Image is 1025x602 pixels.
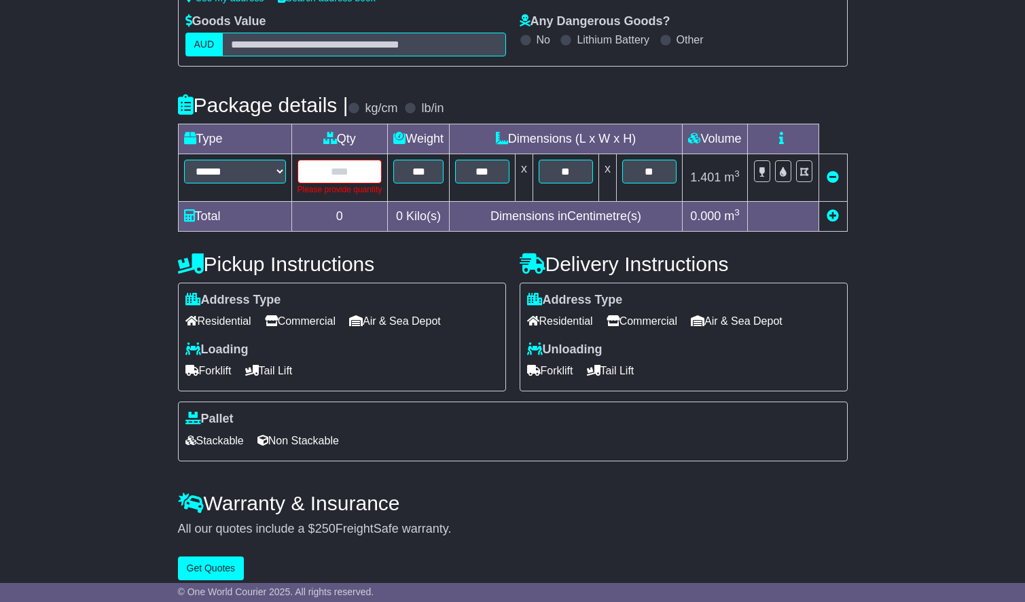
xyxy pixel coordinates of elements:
label: Other [677,33,704,46]
span: Stackable [185,430,244,451]
div: Please provide quantity [298,183,382,196]
sup: 3 [734,169,740,179]
td: Qty [291,124,388,154]
span: Residential [185,311,251,332]
span: © One World Courier 2025. All rights reserved. [178,586,374,597]
label: Address Type [527,293,623,308]
a: Add new item [827,209,839,223]
span: m [724,171,740,184]
span: Tail Lift [587,360,634,381]
td: Weight [388,124,450,154]
h4: Pickup Instructions [178,253,506,275]
h4: Package details | [178,94,348,116]
label: Loading [185,342,249,357]
td: 0 [291,201,388,231]
span: Tail Lift [245,360,293,381]
label: Address Type [185,293,281,308]
h4: Warranty & Insurance [178,492,848,514]
label: Unloading [527,342,603,357]
span: Forklift [185,360,232,381]
span: Commercial [265,311,336,332]
span: m [724,209,740,223]
td: Dimensions (L x W x H) [449,124,682,154]
span: 250 [315,522,336,535]
label: Lithium Battery [577,33,649,46]
td: Volume [682,124,747,154]
label: Goods Value [185,14,266,29]
td: Total [178,201,291,231]
span: Air & Sea Depot [349,311,441,332]
span: Residential [527,311,593,332]
label: No [537,33,550,46]
td: x [515,154,533,201]
label: lb/in [421,101,444,116]
td: Type [178,124,291,154]
label: Pallet [185,412,234,427]
label: kg/cm [365,101,397,116]
sup: 3 [734,207,740,217]
div: All our quotes include a $ FreightSafe warranty. [178,522,848,537]
span: 1.401 [690,171,721,184]
span: 0 [396,209,403,223]
span: Commercial [607,311,677,332]
span: Non Stackable [257,430,339,451]
a: Remove this item [827,171,839,184]
h4: Delivery Instructions [520,253,848,275]
label: Any Dangerous Goods? [520,14,670,29]
label: AUD [185,33,223,56]
td: Kilo(s) [388,201,450,231]
td: Dimensions in Centimetre(s) [449,201,682,231]
td: x [598,154,616,201]
button: Get Quotes [178,556,245,580]
span: 0.000 [690,209,721,223]
span: Forklift [527,360,573,381]
span: Air & Sea Depot [691,311,783,332]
